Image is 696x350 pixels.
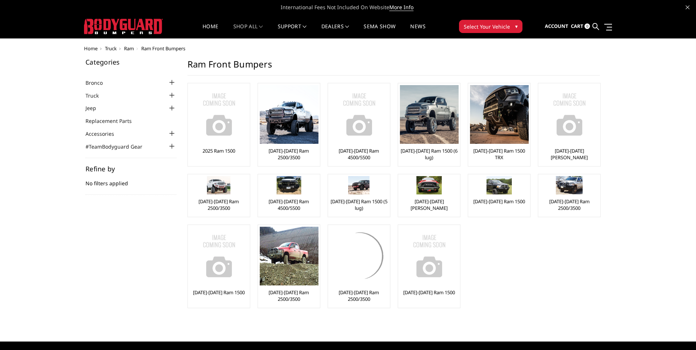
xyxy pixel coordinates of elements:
[85,59,176,65] h5: Categories
[193,289,245,296] a: [DATE]-[DATE] Ram 1500
[540,147,598,161] a: [DATE]-[DATE] [PERSON_NAME]
[459,20,522,33] button: Select Your Vehicle
[85,79,112,87] a: Bronco
[540,198,598,211] a: [DATE]-[DATE] Ram 2500/3500
[545,17,568,36] a: Account
[85,104,105,112] a: Jeep
[400,227,459,285] img: No Image
[85,165,176,195] div: No filters applied
[233,24,263,38] a: shop all
[389,4,413,11] a: More Info
[321,24,349,38] a: Dealers
[400,198,458,211] a: [DATE]-[DATE] [PERSON_NAME]
[545,23,568,29] span: Account
[260,198,318,211] a: [DATE]-[DATE] Ram 4500/5500
[85,117,141,125] a: Replacement Parts
[190,227,248,285] img: No Image
[85,143,152,150] a: #TeamBodyguard Gear
[105,45,117,52] a: Truck
[410,24,425,38] a: News
[400,147,458,161] a: [DATE]-[DATE] Ram 1500 (6 lug)
[473,198,525,205] a: [DATE]-[DATE] Ram 1500
[260,289,318,302] a: [DATE]-[DATE] Ram 2500/3500
[84,45,98,52] a: Home
[464,23,510,30] span: Select Your Vehicle
[124,45,134,52] a: Ram
[330,147,388,161] a: [DATE]-[DATE] Ram 4500/5500
[260,147,318,161] a: [DATE]-[DATE] Ram 2500/3500
[85,165,176,172] h5: Refine by
[540,85,599,144] img: No Image
[187,59,600,76] h1: Ram Front Bumpers
[403,289,455,296] a: [DATE]-[DATE] Ram 1500
[330,289,388,302] a: [DATE]-[DATE] Ram 2500/3500
[571,17,590,36] a: Cart 0
[330,85,389,144] img: No Image
[571,23,583,29] span: Cart
[203,147,235,154] a: 2025 Ram 1500
[190,198,248,211] a: [DATE]-[DATE] Ram 2500/3500
[330,198,388,211] a: [DATE]-[DATE] Ram 1500 (5 lug)
[470,147,528,161] a: [DATE]-[DATE] Ram 1500 TRX
[364,24,396,38] a: SEMA Show
[203,24,218,38] a: Home
[584,23,590,29] span: 0
[85,92,108,99] a: Truck
[85,130,123,138] a: Accessories
[515,22,518,30] span: ▾
[141,45,185,52] span: Ram Front Bumpers
[84,19,163,34] img: BODYGUARD BUMPERS
[278,24,307,38] a: Support
[190,85,248,144] img: No Image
